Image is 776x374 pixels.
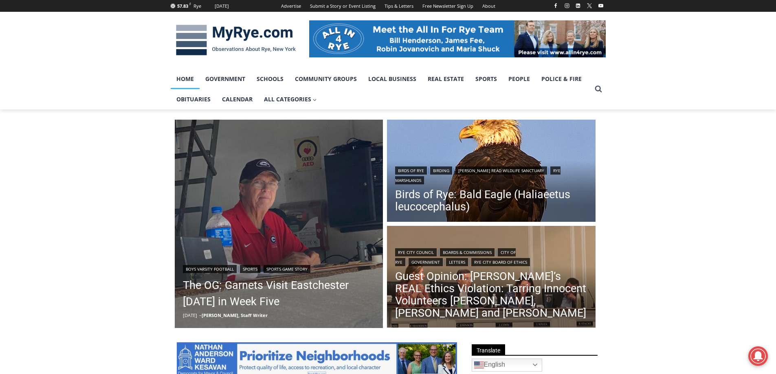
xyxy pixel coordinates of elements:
a: YouTube [596,1,606,11]
a: Community Groups [289,69,363,89]
time: [DATE] [183,312,197,318]
div: | | | [395,165,587,184]
a: Government [200,69,251,89]
img: (PHOTO" Steve “The OG” Feeney in the press box at Rye High School's Nugent Stadium, 2022.) [175,120,383,328]
a: Facebook [551,1,561,11]
a: Rye City Board of Ethics [471,258,530,266]
a: The OG: Garnets Visit Eastchester [DATE] in Week Five [183,277,375,310]
a: Calendar [216,89,258,109]
span: 57.83 [177,3,188,9]
a: Obituaries [171,89,216,109]
a: Birding [430,166,452,175]
a: Letters [446,258,468,266]
div: [DATE] [215,2,229,10]
img: (PHOTO: The "Gang of Four" Councilwoman Carolina Johnson, Mayor Josh Cohn, Councilwoman Julie Sou... [387,226,596,330]
a: Schools [251,69,289,89]
a: Sports [470,69,503,89]
span: F [189,2,191,6]
a: Instagram [562,1,572,11]
nav: Primary Navigation [171,69,591,110]
a: Home [171,69,200,89]
img: MyRye.com [171,19,301,61]
span: Translate [472,344,505,355]
div: | | | | | [395,247,587,266]
a: Read More Guest Opinion: Rye’s REAL Ethics Violation: Tarring Innocent Volunteers Carolina Johnso... [387,226,596,330]
a: Real Estate [422,69,470,89]
a: [PERSON_NAME] Read Wildlife Sanctuary [455,166,547,175]
a: Linkedin [573,1,583,11]
a: Birds of Rye: Bald Eagle (Haliaeetus leucocephalus) [395,188,587,213]
a: Sports Game Story [264,265,310,273]
img: [PHOTO: Bald Eagle (Haliaeetus leucocephalus) at the Playland Boardwalk in Rye, New York. Credit:... [387,120,596,224]
a: All Categories [258,89,323,109]
a: X [585,1,594,11]
a: [PERSON_NAME], Staff Writer [202,312,268,318]
div: | | [183,263,375,273]
a: Boys Varsity Football [183,265,237,273]
span: – [199,312,202,318]
img: en [474,360,484,370]
a: Sports [240,265,260,273]
a: Birds of Rye [395,166,427,175]
div: Rye [193,2,201,10]
a: Rye City Council [395,248,437,256]
a: Local Business [363,69,422,89]
a: Boards & Commissions [440,248,495,256]
img: All in for Rye [309,20,606,57]
a: Police & Fire [536,69,587,89]
a: Guest Opinion: [PERSON_NAME]’s REAL Ethics Violation: Tarring Innocent Volunteers [PERSON_NAME], ... [395,270,587,319]
a: English [472,359,542,372]
button: View Search Form [591,82,606,96]
span: All Categories [264,95,317,104]
a: Read More Birds of Rye: Bald Eagle (Haliaeetus leucocephalus) [387,120,596,224]
a: Read More The OG: Garnets Visit Eastchester Today in Week Five [175,120,383,328]
a: People [503,69,536,89]
a: Government [409,258,443,266]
